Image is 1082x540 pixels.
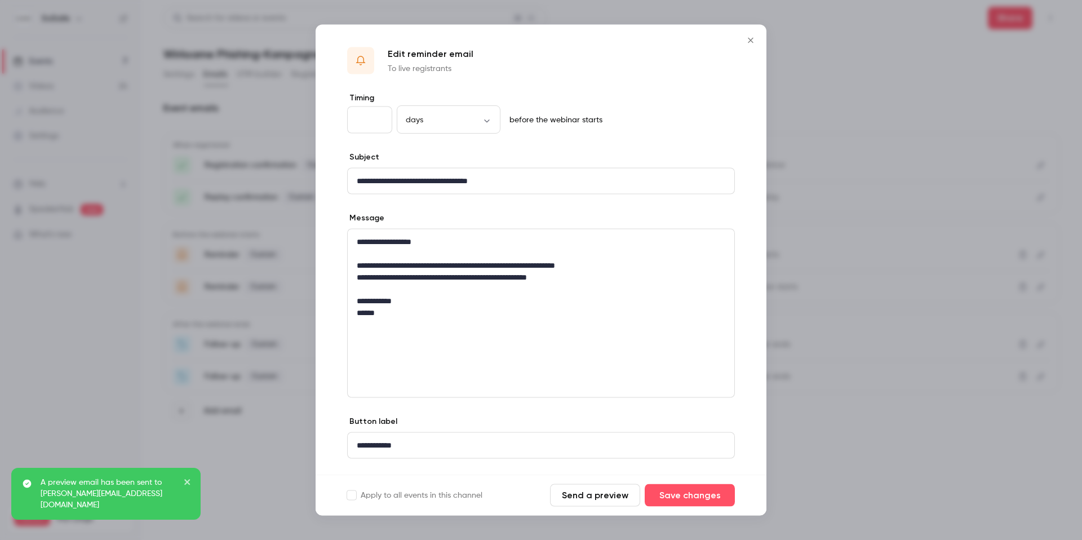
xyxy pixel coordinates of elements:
label: Timing [347,92,735,104]
button: Send a preview [550,484,640,507]
p: A preview email has been sent to [PERSON_NAME][EMAIL_ADDRESS][DOMAIN_NAME] [41,477,176,511]
button: close [184,477,192,490]
button: Close [739,29,762,52]
label: Subject [347,152,379,163]
label: Apply to all events in this channel [347,490,482,501]
div: editor [348,229,734,326]
div: days [397,114,500,125]
div: editor [348,169,734,194]
p: before the webinar starts [505,114,602,126]
p: Edit reminder email [388,47,473,61]
button: Save changes [645,484,735,507]
label: Message [347,213,384,224]
div: editor [348,433,734,458]
label: Button label [347,416,397,427]
p: To live registrants [388,63,473,74]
